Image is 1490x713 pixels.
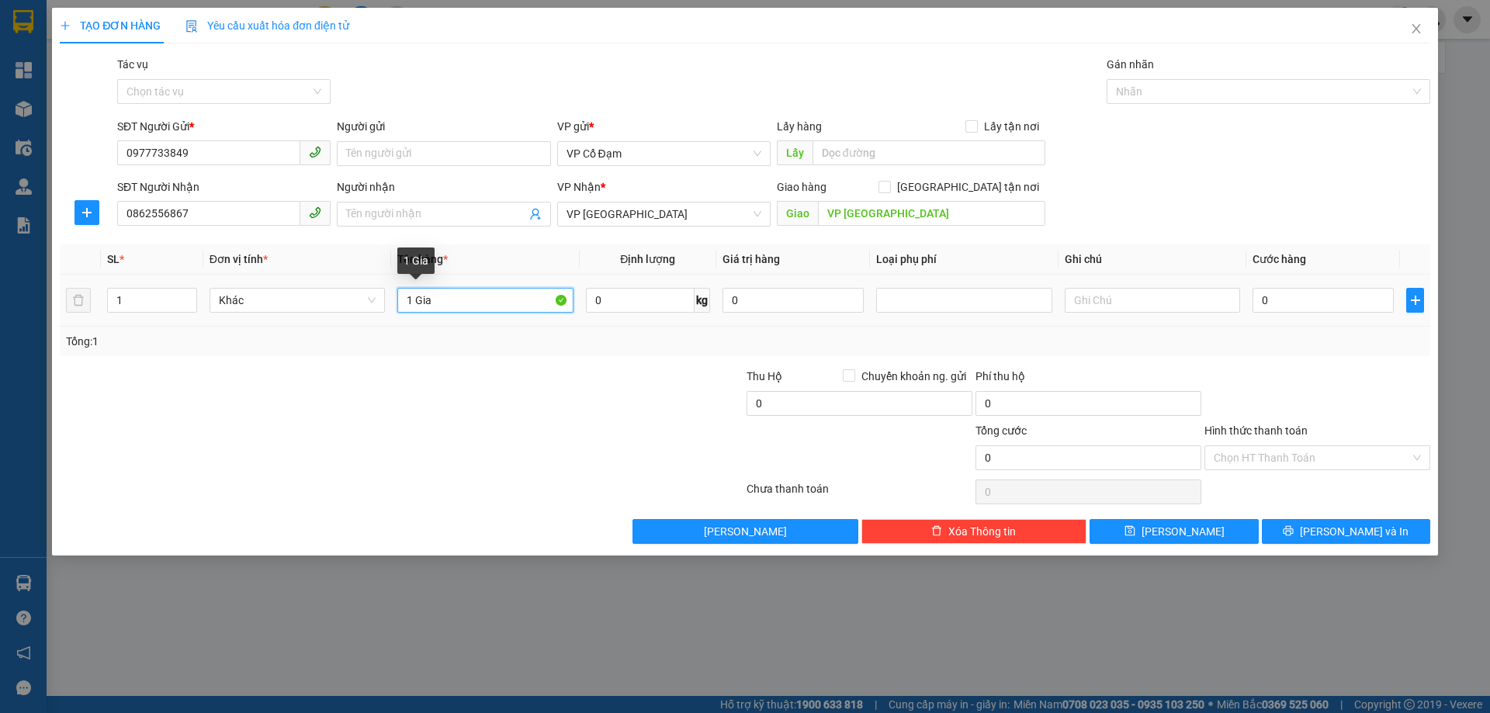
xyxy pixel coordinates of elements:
[1407,294,1422,306] span: plus
[74,200,99,225] button: plus
[75,206,99,219] span: plus
[870,244,1058,275] th: Loại phụ phí
[66,288,91,313] button: delete
[1410,22,1422,35] span: close
[704,523,787,540] span: [PERSON_NAME]
[66,333,575,350] div: Tổng: 1
[855,368,972,385] span: Chuyển khoản ng. gửi
[117,58,148,71] label: Tác vụ
[777,201,818,226] span: Giao
[567,202,761,226] span: VP Mỹ Đình
[309,206,321,219] span: phone
[818,201,1045,226] input: Dọc đường
[60,19,161,32] span: TẠO ĐƠN HÀNG
[861,519,1087,544] button: deleteXóa Thông tin
[219,289,376,312] span: Khác
[975,368,1201,391] div: Phí thu hộ
[210,253,268,265] span: Đơn vị tính
[620,253,675,265] span: Định lượng
[1406,288,1423,313] button: plus
[117,118,331,135] div: SĐT Người Gửi
[337,178,550,196] div: Người nhận
[632,519,858,544] button: [PERSON_NAME]
[978,118,1045,135] span: Lấy tận nơi
[1065,288,1240,313] input: Ghi Chú
[745,480,974,507] div: Chưa thanh toán
[529,208,542,220] span: user-add
[1283,525,1294,538] span: printer
[397,247,435,274] div: 1 Gia
[397,288,573,313] input: VD: Bàn, Ghế
[695,288,710,313] span: kg
[1124,525,1135,538] span: save
[1142,523,1225,540] span: [PERSON_NAME]
[722,288,864,313] input: 0
[747,370,782,382] span: Thu Hộ
[1059,244,1246,275] th: Ghi chú
[567,142,761,165] span: VP Cổ Đạm
[1395,8,1438,51] button: Close
[309,146,321,158] span: phone
[185,20,198,33] img: icon
[813,140,1045,165] input: Dọc đường
[975,424,1027,437] span: Tổng cước
[117,178,331,196] div: SĐT Người Nhận
[1204,424,1308,437] label: Hình thức thanh toán
[777,140,813,165] span: Lấy
[931,525,942,538] span: delete
[722,253,780,265] span: Giá trị hàng
[1090,519,1258,544] button: save[PERSON_NAME]
[337,118,550,135] div: Người gửi
[1253,253,1306,265] span: Cước hàng
[1107,58,1154,71] label: Gán nhãn
[557,181,601,193] span: VP Nhận
[557,118,771,135] div: VP gửi
[60,20,71,31] span: plus
[891,178,1045,196] span: [GEOGRAPHIC_DATA] tận nơi
[1262,519,1430,544] button: printer[PERSON_NAME] và In
[948,523,1016,540] span: Xóa Thông tin
[777,120,822,133] span: Lấy hàng
[777,181,826,193] span: Giao hàng
[185,19,349,32] span: Yêu cầu xuất hóa đơn điện tử
[107,253,120,265] span: SL
[1300,523,1409,540] span: [PERSON_NAME] và In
